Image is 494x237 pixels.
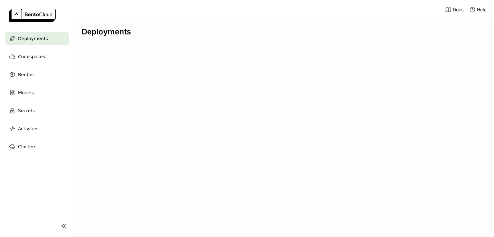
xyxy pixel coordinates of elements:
[5,68,69,81] a: Bentos
[469,6,487,13] div: Help
[18,71,33,78] span: Bentos
[18,89,34,96] span: Models
[18,125,39,132] span: Activities
[477,7,487,13] span: Help
[18,53,45,60] span: Codespaces
[453,7,463,13] span: Docs
[18,143,36,150] span: Clusters
[18,35,48,42] span: Deployments
[9,9,56,22] img: logo
[5,140,69,153] a: Clusters
[5,86,69,99] a: Models
[445,6,463,13] a: Docs
[18,107,35,114] span: Secrets
[82,27,486,37] div: Deployments
[5,122,69,135] a: Activities
[5,104,69,117] a: Secrets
